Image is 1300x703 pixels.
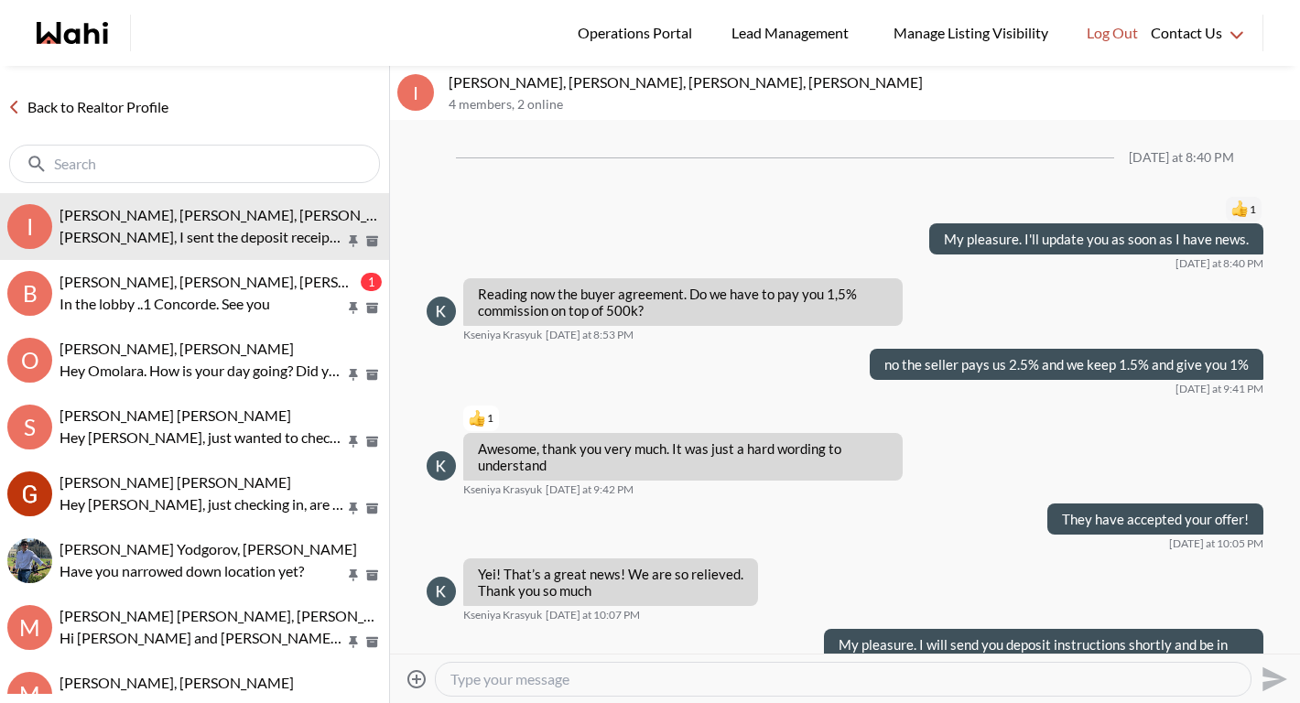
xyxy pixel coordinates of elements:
button: Archive [363,501,382,516]
img: G [7,471,52,516]
span: Kseniya Krasyuk [463,328,542,342]
button: Archive [363,634,382,650]
p: My pleasure. I will send you deposit instructions shortly and be in touch with you in the morning... [839,636,1249,669]
div: Kseniya Krasyuk [427,577,456,606]
p: Have you narrowed down location yet? [60,560,345,582]
span: [PERSON_NAME], [PERSON_NAME], [PERSON_NAME], [PERSON_NAME] [60,206,534,223]
time: 2025-08-13T02:07:08.077Z [546,608,640,622]
span: [PERSON_NAME] [PERSON_NAME], [PERSON_NAME] [PERSON_NAME] [60,607,528,624]
div: S [7,405,52,449]
button: Pin [345,634,362,650]
p: [PERSON_NAME], [PERSON_NAME], [PERSON_NAME], [PERSON_NAME] [449,73,1293,92]
p: Awesome, thank you very much. It was just a hard wording to understand [478,440,888,473]
span: [PERSON_NAME], [PERSON_NAME] [60,674,294,691]
img: D [7,538,52,583]
div: I [7,204,52,249]
div: O [7,338,52,383]
span: [PERSON_NAME] [PERSON_NAME] [60,406,291,424]
p: 4 members , 2 online [449,97,1293,113]
span: Manage Listing Visibility [888,21,1054,45]
div: 1 [361,273,382,291]
div: I [397,74,434,111]
button: Pin [345,568,362,583]
span: Log Out [1087,21,1138,45]
span: Lead Management [731,21,855,45]
div: Kseniya Krasyuk [427,297,456,326]
a: Wahi homepage [37,22,108,44]
div: Grace Li, Michelle [7,471,52,516]
p: My pleasure. I'll update you as soon as I have news. [944,231,1249,247]
span: Operations Portal [578,21,699,45]
button: Pin [345,434,362,449]
div: [DATE] at 8:40 PM [1129,150,1234,166]
div: Reaction list [463,404,910,433]
time: 2025-08-13T01:41:25.687Z [1175,382,1263,396]
time: 2025-08-13T02:05:38.664Z [1169,536,1263,551]
span: [PERSON_NAME], [PERSON_NAME] [60,340,294,357]
div: M [7,605,52,650]
p: Hi [PERSON_NAME] and [PERSON_NAME], you just saved [STREET_ADDRESS][PERSON_NAME]. Would you like ... [60,627,345,649]
p: Hey [PERSON_NAME], just checking in, are you still on the search for a property? [60,493,345,515]
span: Kseniya Krasyuk [463,608,542,622]
span: Kseniya Krasyuk [463,482,542,497]
button: Pin [345,367,362,383]
time: 2025-08-13T00:53:20.013Z [546,328,634,342]
button: Pin [345,233,362,249]
button: Send [1251,658,1293,699]
img: K [427,297,456,326]
span: 1 [1250,202,1256,217]
button: Archive [363,568,382,583]
p: They have accepted your offer! [1062,511,1249,527]
p: [PERSON_NAME], I sent the deposit receipt to your email [60,226,345,248]
p: Reading now the buyer agreement. Do we have to pay you 1,5% commission on top of 500k? [478,286,888,319]
div: Kseniya Krasyuk [427,451,456,481]
textarea: Type your message [450,670,1236,688]
span: [PERSON_NAME] [PERSON_NAME] [60,473,291,491]
button: Pin [345,501,362,516]
img: K [427,577,456,606]
img: K [427,451,456,481]
p: In the lobby ..1 Concorde. See you [60,293,345,315]
span: [PERSON_NAME] Yodgorov, [PERSON_NAME] [60,540,357,557]
button: Archive [363,434,382,449]
button: Archive [363,233,382,249]
p: Yei! That’s a great news! We are so relieved. Thank you so much [478,566,743,599]
input: Search [54,155,339,173]
button: Reactions: like [469,411,493,426]
div: B [7,271,52,316]
p: Hey [PERSON_NAME], just wanted to check in to ensure you received the email with the mortgage bro... [60,427,345,449]
time: 2025-08-13T00:40:07.304Z [1175,256,1263,271]
p: no the seller pays us 2.5% and we keep 1.5% and give you 1% [884,356,1249,373]
time: 2025-08-13T01:42:23.775Z [546,482,634,497]
p: Hey Omolara. How is your day going? Did you have your eye on any other properties you wanted to v... [60,360,345,382]
button: Pin [345,300,362,316]
button: Archive [363,367,382,383]
button: Archive [363,300,382,316]
button: Reactions: like [1231,202,1256,217]
span: [PERSON_NAME], [PERSON_NAME], [PERSON_NAME], [PERSON_NAME] [60,273,534,290]
div: Reaction list [922,195,1263,224]
div: Damir Yodgorov, Michelle [7,538,52,583]
span: 1 [487,411,493,426]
